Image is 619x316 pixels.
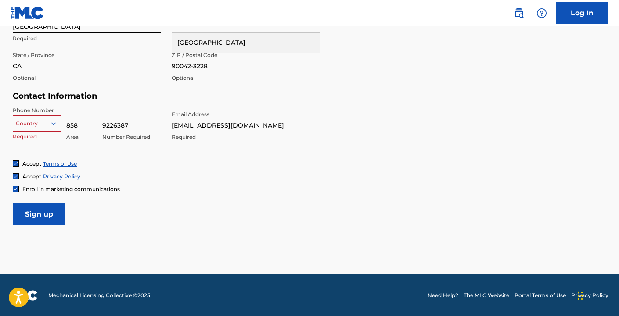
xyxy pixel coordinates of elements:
[13,161,18,166] img: checkbox
[172,74,320,82] p: Optional
[172,33,320,53] div: [GEOGRAPHIC_DATA]
[22,173,41,180] span: Accept
[13,186,18,192] img: checkbox
[11,290,38,301] img: logo
[13,174,18,179] img: checkbox
[556,2,608,24] a: Log In
[11,7,44,19] img: MLC Logo
[22,186,120,192] span: Enroll in marketing communications
[43,160,77,167] a: Terms of Use
[102,133,159,141] p: Number Required
[66,133,97,141] p: Area
[13,35,161,43] p: Required
[13,74,161,82] p: Optional
[514,8,524,18] img: search
[536,8,547,18] img: help
[13,203,65,225] input: Sign up
[48,291,150,299] span: Mechanical Licensing Collective © 2025
[464,291,509,299] a: The MLC Website
[510,4,528,22] a: Public Search
[571,291,608,299] a: Privacy Policy
[13,133,61,141] p: Required
[43,173,80,180] a: Privacy Policy
[13,91,320,101] h5: Contact Information
[22,160,41,167] span: Accept
[533,4,551,22] div: Help
[578,283,583,309] div: Drag
[172,133,320,141] p: Required
[515,291,566,299] a: Portal Terms of Use
[428,291,458,299] a: Need Help?
[575,274,619,316] iframe: Chat Widget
